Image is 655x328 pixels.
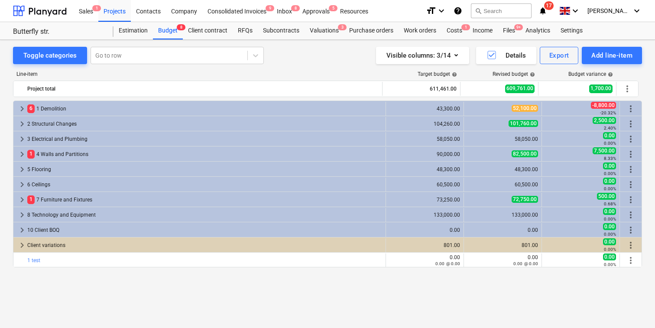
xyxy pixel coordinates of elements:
[258,22,305,39] a: Subcontracts
[27,102,382,116] div: 1 Demolition
[593,147,616,154] span: 7,500.00
[27,82,379,96] div: Project total
[291,5,300,11] span: 8
[622,84,632,94] span: More actions
[606,72,613,77] span: help
[486,50,526,61] div: Details
[13,27,103,36] div: Butterfly str.
[27,208,382,222] div: 8 Technology and Equipment
[604,171,616,176] small: 0.00%
[626,179,636,190] span: More actions
[389,121,460,127] div: 104,260.00
[603,208,616,215] span: 0.00
[376,47,469,64] button: Visible columns:3/14
[467,212,538,218] div: 133,000.00
[13,71,383,77] div: Line-item
[177,24,185,30] span: 8
[467,136,538,142] div: 58,050.00
[603,132,616,139] span: 0.00
[435,261,460,266] small: 0.00 @ 0.00
[113,22,153,39] div: Estimation
[626,104,636,114] span: More actions
[13,47,87,64] button: Toggle categories
[305,22,344,39] a: Valuations3
[582,47,642,64] button: Add line-item
[593,117,616,124] span: 2,500.00
[17,225,27,235] span: keyboard_arrow_right
[600,110,616,115] small: -20.32%
[626,134,636,144] span: More actions
[389,136,460,142] div: 58,050.00
[512,196,538,203] span: 72,750.00
[389,151,460,157] div: 90,000.00
[344,22,399,39] a: Purchase orders
[626,149,636,159] span: More actions
[467,182,538,188] div: 60,500.00
[17,240,27,250] span: keyboard_arrow_right
[603,223,616,230] span: 0.00
[512,105,538,112] span: 52,100.00
[604,247,616,252] small: 0.00%
[589,84,613,93] span: 1,700.00
[17,210,27,220] span: keyboard_arrow_right
[27,238,382,252] div: Client variations
[183,22,233,39] div: Client contract
[597,193,616,200] span: 500.00
[27,162,382,176] div: 5 Flooring
[305,22,344,39] div: Valuations
[27,178,382,192] div: 6 Ceilings
[418,71,457,77] div: Target budget
[612,286,655,328] iframe: Chat Widget
[153,22,183,39] a: Budget8
[520,22,555,39] a: Analytics
[27,147,382,161] div: 4 Walls and Partitions
[514,24,523,30] span: 9+
[604,126,616,130] small: 2.40%
[467,227,538,233] div: 0.00
[604,201,616,206] small: 0.68%
[17,149,27,159] span: keyboard_arrow_right
[23,50,77,61] div: Toggle categories
[441,22,467,39] div: Costs
[591,102,616,109] span: -8,800.00
[17,179,27,190] span: keyboard_arrow_right
[603,253,616,260] span: 0.00
[555,22,588,39] a: Settings
[386,50,459,61] div: Visible columns : 3/14
[389,242,460,248] div: 801.00
[389,254,460,266] div: 0.00
[27,117,382,131] div: 2 Structural Changes
[27,104,35,113] span: 6
[604,156,616,161] small: 8.33%
[467,166,538,172] div: 48,300.00
[549,50,569,61] div: Export
[603,178,616,185] span: 0.00
[493,71,535,77] div: Revised budget
[513,261,538,266] small: 0.00 @ 0.00
[399,22,441,39] div: Work orders
[17,119,27,129] span: keyboard_arrow_right
[389,182,460,188] div: 60,500.00
[591,50,632,61] div: Add line-item
[604,217,616,221] small: 0.00%
[27,132,382,146] div: 3 Electrical and Plumbing
[450,72,457,77] span: help
[467,254,538,266] div: 0.00
[604,141,616,146] small: 0.00%
[233,22,258,39] div: RFQs
[626,255,636,266] span: More actions
[441,22,467,39] a: Costs1
[604,262,616,267] small: 0.00%
[467,22,498,39] div: Income
[389,106,460,112] div: 43,300.00
[389,227,460,233] div: 0.00
[386,82,457,96] div: 611,461.00
[626,225,636,235] span: More actions
[603,238,616,245] span: 0.00
[509,120,538,127] span: 101,760.00
[568,71,613,77] div: Budget variance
